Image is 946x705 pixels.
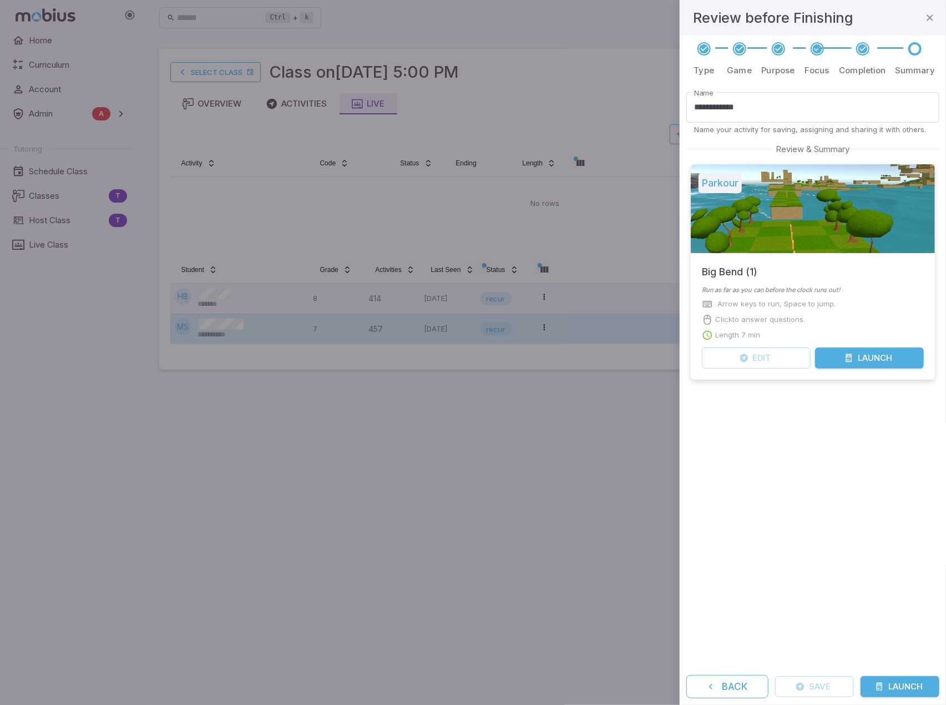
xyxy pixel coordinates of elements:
[895,64,935,77] p: Summary
[694,64,715,77] p: Type
[702,253,757,280] h5: Big Bend (1)
[861,676,939,697] button: Launch
[693,7,853,29] h4: Review before Finishing
[762,64,795,77] p: Purpose
[699,173,742,193] h5: Parkour
[727,64,752,77] p: Game
[686,675,768,698] button: Back
[839,64,886,77] p: Completion
[715,330,760,341] p: Length 7 min
[717,299,836,310] p: Arrow keys to run, Space to jump.
[815,348,924,369] button: Launch
[773,143,853,155] span: Review & Summary
[702,285,924,295] p: Run as far as you can before the clock runs out!
[715,314,805,325] p: Click to answer questions.
[694,124,932,134] p: Name your activity for saving, assigning and sharing it with others.
[805,64,829,77] p: Focus
[694,88,714,98] label: Name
